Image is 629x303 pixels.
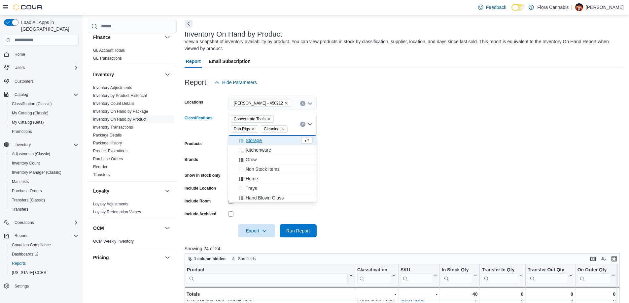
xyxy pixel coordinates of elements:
[264,126,279,132] span: Cleaning
[577,267,616,284] button: On Order Qty
[185,115,213,121] label: Classifications
[7,127,81,136] button: Promotions
[528,290,573,298] div: 0
[93,56,122,61] span: GL Transactions
[185,211,216,217] label: Include Archived
[228,184,317,193] button: Trays
[575,3,583,11] div: Kyle Pehkonen
[9,269,79,277] span: Washington CCRS
[401,297,424,302] a: 683WHD30
[7,108,81,118] button: My Catalog (Classic)
[231,125,258,133] span: Dab Rigs
[401,267,432,284] div: SKU URL
[12,151,50,157] span: Adjustments (Classic)
[9,128,79,136] span: Promotions
[12,77,36,85] a: Customers
[9,118,47,126] a: My Catalog (Beta)
[185,245,624,252] p: Showing 24 of 24
[88,84,177,181] div: Inventory
[12,242,51,248] span: Canadian Compliance
[9,109,79,117] span: My Catalog (Classic)
[267,117,271,121] button: Remove Concentrate Tools from selection in this group
[13,4,43,11] img: Cova
[281,127,285,131] button: Remove Cleaning from selection in this group
[246,156,257,163] span: Grow
[442,267,472,273] div: In Stock Qty
[482,267,518,273] div: Transfer In Qty
[442,267,472,284] div: In Stock Qty
[12,161,40,166] span: Inventory Count
[88,237,177,248] div: OCM
[93,172,110,177] a: Transfers
[93,157,123,161] a: Purchase Orders
[93,188,109,194] h3: Loyalty
[1,76,81,86] button: Customers
[7,177,81,186] button: Manifests
[93,48,125,53] a: GL Account Totals
[93,225,104,231] h3: OCM
[12,91,79,99] span: Catalog
[300,122,305,127] button: Clear input
[12,232,31,240] button: Reports
[9,196,79,204] span: Transfers (Classic)
[9,150,79,158] span: Adjustments (Classic)
[9,159,43,167] a: Inventory Count
[12,219,37,227] button: Operations
[93,254,162,261] button: Pricing
[88,46,177,65] div: Finance
[185,186,216,191] label: Include Location
[209,55,251,68] span: Email Subscription
[93,164,107,169] span: Reorder
[163,71,171,78] button: Inventory
[7,149,81,159] button: Adjustments (Classic)
[185,198,211,204] label: Include Room
[1,140,81,149] button: Inventory
[93,34,111,41] h3: Finance
[246,137,262,144] span: Storage
[212,76,260,89] button: Hide Parameters
[15,233,28,238] span: Reports
[15,142,31,147] span: Inventory
[12,252,38,257] span: Dashboards
[12,197,45,203] span: Transfers (Classic)
[15,220,34,225] span: Operations
[185,78,206,86] h3: Report
[442,267,478,284] button: In Stock Qty
[261,125,288,133] span: Cleaning
[528,267,573,284] button: Transfer Out Qty
[93,71,114,78] h3: Inventory
[357,290,396,298] div: -
[9,168,64,176] a: Inventory Manager (Classic)
[163,254,171,261] button: Pricing
[7,168,81,177] button: Inventory Manager (Classic)
[12,261,26,266] span: Reports
[251,127,255,131] button: Remove Dab Rigs from selection in this group
[93,239,134,244] a: OCM Weekly Inventory
[187,267,348,273] div: Product
[93,125,133,130] span: Inventory Transactions
[12,129,32,134] span: Promotions
[12,64,27,72] button: Users
[9,259,28,267] a: Reports
[246,166,280,172] span: Non Stock Items
[1,90,81,99] button: Catalog
[7,99,81,108] button: Classification (Classic)
[93,93,147,98] a: Inventory by Product Historical
[577,267,611,273] div: On Order Qty
[88,200,177,219] div: Loyalty
[9,118,79,126] span: My Catalog (Beta)
[187,267,348,284] div: Product
[93,133,122,138] span: Package Details
[589,255,597,263] button: Keyboard shortcuts
[187,290,353,298] div: Totals
[93,140,122,146] span: Package History
[475,1,509,14] a: Feedback
[12,188,42,194] span: Purchase Orders
[234,116,265,122] span: Concentrate Tools
[93,188,162,194] button: Loyalty
[93,85,132,90] a: Inventory Adjustments
[229,255,258,263] button: Sort fields
[7,250,81,259] a: Dashboards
